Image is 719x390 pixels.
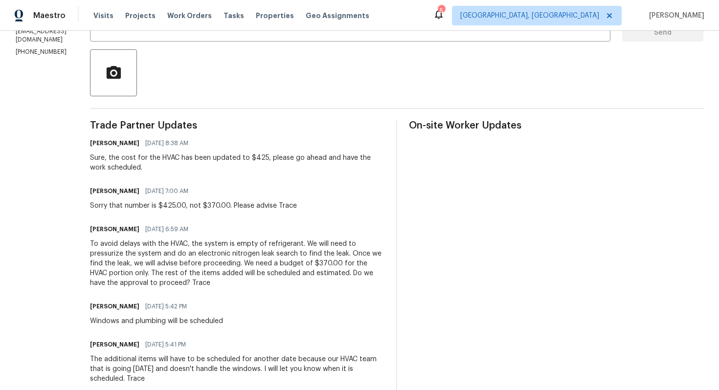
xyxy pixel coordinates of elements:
h6: [PERSON_NAME] [90,224,139,234]
h6: [PERSON_NAME] [90,302,139,311]
h6: [PERSON_NAME] [90,340,139,349]
div: 5 [438,6,445,16]
span: [DATE] 5:42 PM [145,302,187,311]
span: Trade Partner Updates [90,121,384,130]
span: Properties [256,11,294,21]
p: [PHONE_NUMBER] [16,48,67,56]
div: To avoid delays with the HVAC, the system is empty of refrigerant. We will need to pressurize the... [90,239,384,288]
h6: [PERSON_NAME] [90,186,139,196]
span: Work Orders [167,11,212,21]
span: On-site Worker Updates [409,121,703,130]
span: [DATE] 6:59 AM [145,224,188,234]
div: Sorry that number is $425.00, not $370.00. Please advise Trace [90,201,297,211]
p: [PERSON_NAME][EMAIL_ADDRESS][DOMAIN_NAME] [16,19,67,44]
span: [DATE] 8:38 AM [145,138,188,148]
span: [GEOGRAPHIC_DATA], [GEOGRAPHIC_DATA] [460,11,599,21]
span: Maestro [33,11,66,21]
div: Windows and plumbing will be scheduled [90,316,223,326]
span: Visits [93,11,113,21]
span: [DATE] 7:00 AM [145,186,188,196]
div: Sure, the cost for the HVAC has been updated to $425, please go ahead and have the work scheduled. [90,153,384,173]
span: [PERSON_NAME] [645,11,704,21]
span: Tasks [224,12,244,19]
div: The additional items will have to be scheduled for another date because our HVAC team that is goi... [90,354,384,384]
span: Projects [125,11,156,21]
h6: [PERSON_NAME] [90,138,139,148]
span: Geo Assignments [306,11,369,21]
span: [DATE] 5:41 PM [145,340,186,349]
